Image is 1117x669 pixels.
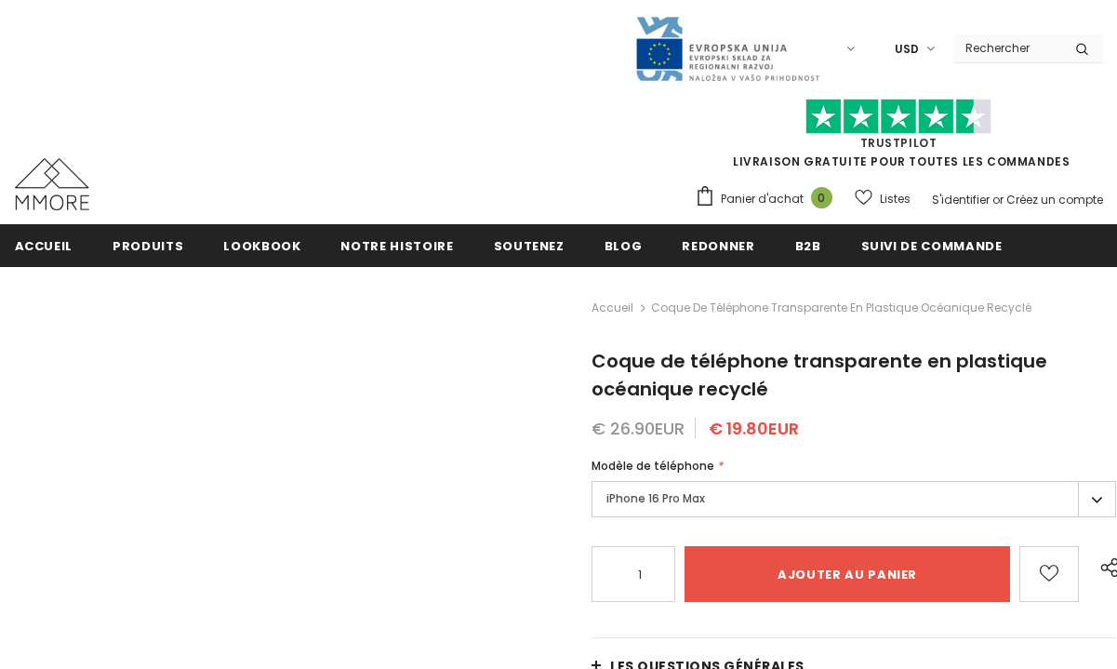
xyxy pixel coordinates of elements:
a: Accueil [592,297,633,319]
a: Accueil [15,224,73,266]
input: Search Site [954,34,1061,61]
span: € 19.80EUR [709,417,799,440]
span: Redonner [682,237,754,255]
a: Redonner [682,224,754,266]
a: Suivi de commande [861,224,1003,266]
span: 0 [811,187,832,208]
input: Ajouter au panier [685,546,1009,602]
span: Lookbook [223,237,300,255]
a: Produits [113,224,183,266]
a: S'identifier [932,192,990,207]
a: Notre histoire [340,224,453,266]
span: Notre histoire [340,237,453,255]
span: Coque de téléphone transparente en plastique océanique recyclé [592,348,1047,402]
a: B2B [795,224,821,266]
img: Javni Razpis [634,15,820,83]
span: LIVRAISON GRATUITE POUR TOUTES LES COMMANDES [695,107,1103,169]
label: iPhone 16 Pro Max [592,481,1116,517]
a: Créez un compte [1006,192,1103,207]
img: Faites confiance aux étoiles pilotes [805,99,991,135]
a: Panier d'achat 0 [695,185,842,213]
a: Listes [855,182,911,215]
span: € 26.90EUR [592,417,685,440]
span: or [992,192,1004,207]
img: Cas MMORE [15,158,89,210]
span: Accueil [15,237,73,255]
a: soutenez [494,224,565,266]
a: TrustPilot [860,135,937,151]
span: Modèle de téléphone [592,458,714,474]
span: USD [895,40,919,59]
span: Produits [113,237,183,255]
span: Suivi de commande [861,237,1003,255]
a: Lookbook [223,224,300,266]
a: Javni Razpis [634,40,820,56]
span: Coque de téléphone transparente en plastique océanique recyclé [651,297,1031,319]
span: B2B [795,237,821,255]
a: Blog [605,224,643,266]
span: Panier d'achat [721,190,804,208]
span: soutenez [494,237,565,255]
span: Listes [880,190,911,208]
span: Blog [605,237,643,255]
